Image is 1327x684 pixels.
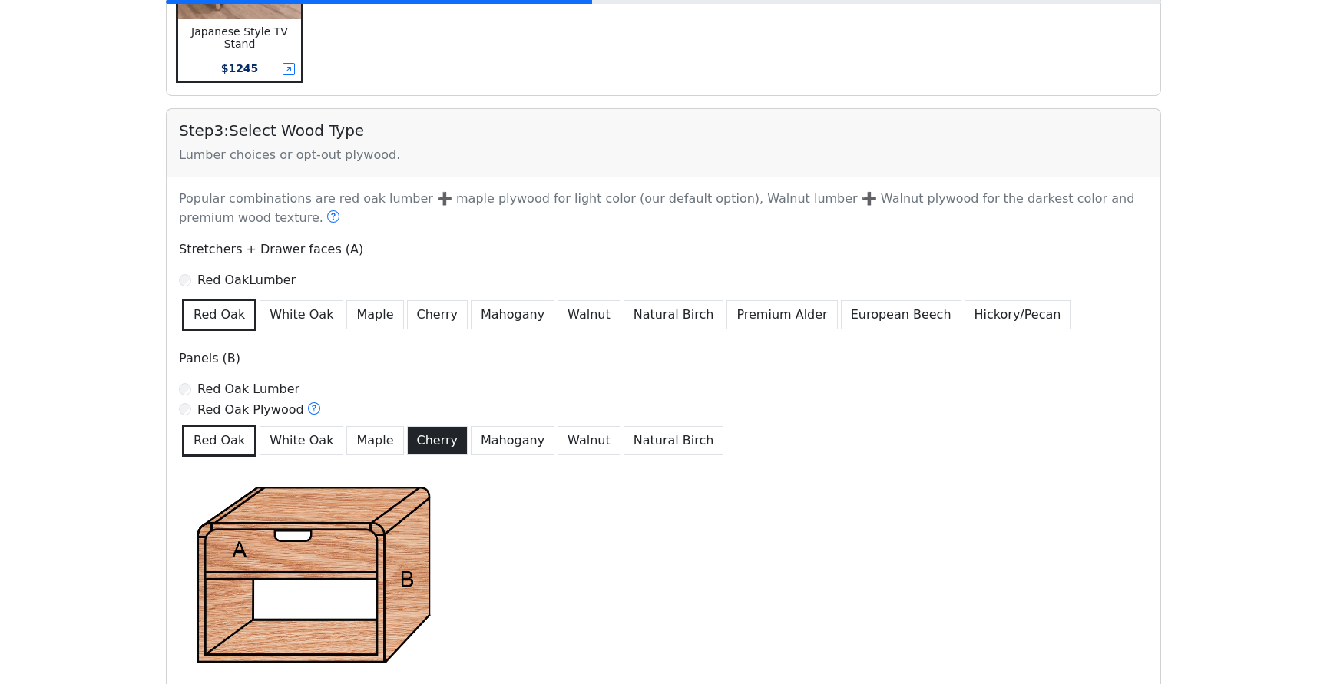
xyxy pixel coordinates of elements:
label: Red Oak Lumber [197,271,296,289]
button: Cherry [407,300,468,329]
button: Natural Birch [624,300,724,329]
div: Japanese Style TV Stand [178,25,301,50]
span: Stretchers + Drawer faces (A) [179,242,363,256]
button: Cherry [407,426,468,455]
button: White Oak [260,300,343,329]
button: Natural Birch [624,426,724,455]
button: White Oak [260,426,343,455]
button: Red Oak [182,299,256,331]
label: Red Oak Plywood [197,400,321,420]
div: Lumber choices or opt-out plywood. [179,146,1148,164]
button: Do people pick a different wood? [326,208,340,228]
button: Walnut [558,426,620,455]
span: $ 1245 [221,62,259,74]
button: Maple [346,300,403,329]
span: Panels (B) [179,351,240,365]
button: Hickory/Pecan [965,300,1071,329]
button: Mahogany [471,426,554,455]
p: Popular combinations are red oak lumber ➕ maple plywood for light color (our default option), Wal... [170,190,1157,228]
button: Walnut [558,300,620,329]
button: Red Oak Plywood [307,400,321,420]
img: Structure example - Stretchers(A) [179,475,448,672]
label: Red Oak Lumber [197,380,299,398]
h5: Step 3 : Select Wood Type [179,121,1148,140]
button: European Beech [841,300,961,329]
button: Maple [346,426,403,455]
button: Mahogany [471,300,554,329]
small: Japanese Style TV Stand [191,25,288,50]
button: Red Oak [182,425,256,457]
button: Premium Alder [726,300,837,329]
